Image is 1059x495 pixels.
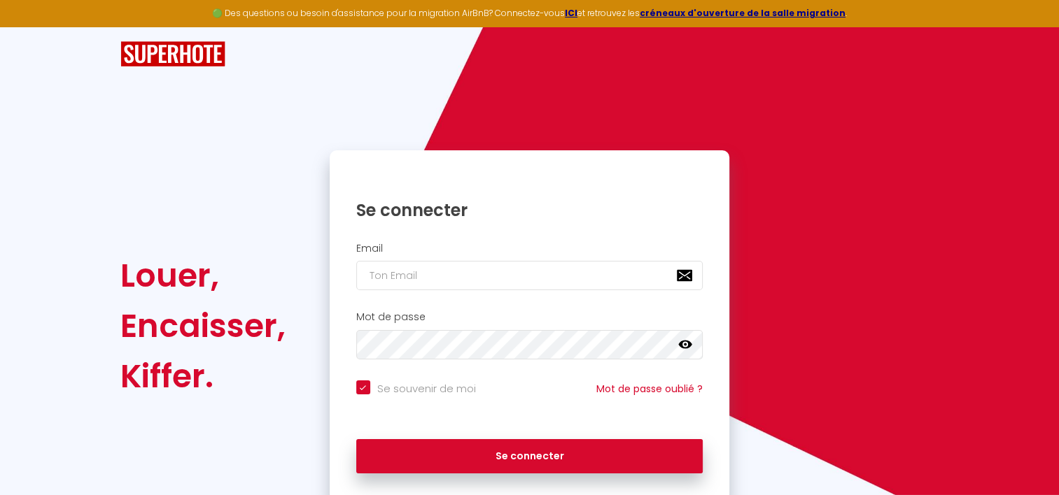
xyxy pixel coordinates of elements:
h2: Mot de passe [356,311,703,323]
h1: Se connecter [356,199,703,221]
div: Kiffer. [120,351,286,401]
a: créneaux d'ouverture de la salle migration [640,7,846,19]
button: Ouvrir le widget de chat LiveChat [11,6,53,48]
a: ICI [565,7,577,19]
a: Mot de passe oublié ? [596,382,703,396]
h2: Email [356,243,703,254]
input: Ton Email [356,261,703,290]
div: Encaisser, [120,301,286,351]
img: SuperHote logo [120,41,225,67]
div: Louer, [120,250,286,301]
button: Se connecter [356,439,703,474]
